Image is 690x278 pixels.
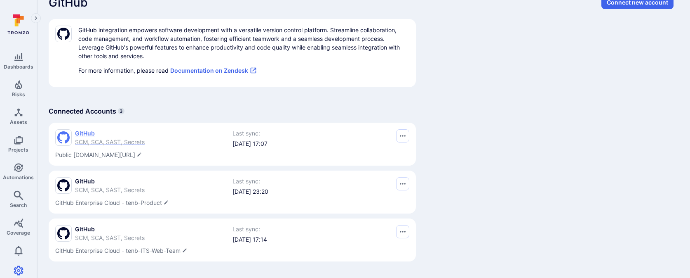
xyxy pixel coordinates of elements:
span: Last sync: [232,177,268,185]
i: Expand navigation menu [33,15,39,22]
button: Options menu [396,129,409,143]
div: [DATE] 17:07 [232,139,268,148]
span: Last sync: [232,225,267,233]
span: Coverage [7,230,30,236]
a: GitHubSCM, SCA, SAST, Secrets [55,129,232,146]
span: SCM, SCA, SAST, Secrets [75,234,145,241]
span: Search [10,202,27,208]
span: GitHub [75,129,145,138]
span: Automations [3,174,34,181]
p: For more information, please read [78,66,409,75]
a: Documentation on Zendesk [170,67,257,74]
span: Last sync: [232,129,268,138]
span: Edit description [55,151,409,159]
span: Edit description [55,199,409,207]
span: Edit description [55,247,409,255]
div: [DATE] 17:14 [232,235,267,244]
a: GitHubSCM, SCA, SAST, Secrets [55,225,232,242]
span: GitHub [75,177,145,185]
span: Risks [12,91,25,97]
span: SCM, SCA, SAST, Secrets [75,186,145,193]
span: 3 [118,108,124,114]
span: Projects [8,147,28,153]
a: GitHubSCM, SCA, SAST, Secrets [55,177,232,194]
button: Options menu [396,177,409,190]
span: Assets [10,119,27,125]
h4: Connected Accounts [49,106,116,116]
button: Expand navigation menu [31,13,41,23]
p: GitHub integration empowers software development with a versatile version control platform. Strea... [78,26,409,60]
span: GitHub [75,225,145,233]
div: [DATE] 23:20 [232,187,268,196]
span: Dashboards [4,64,33,70]
span: SCM, SCA, SAST, Secrets [75,138,145,145]
button: Options menu [396,225,409,238]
